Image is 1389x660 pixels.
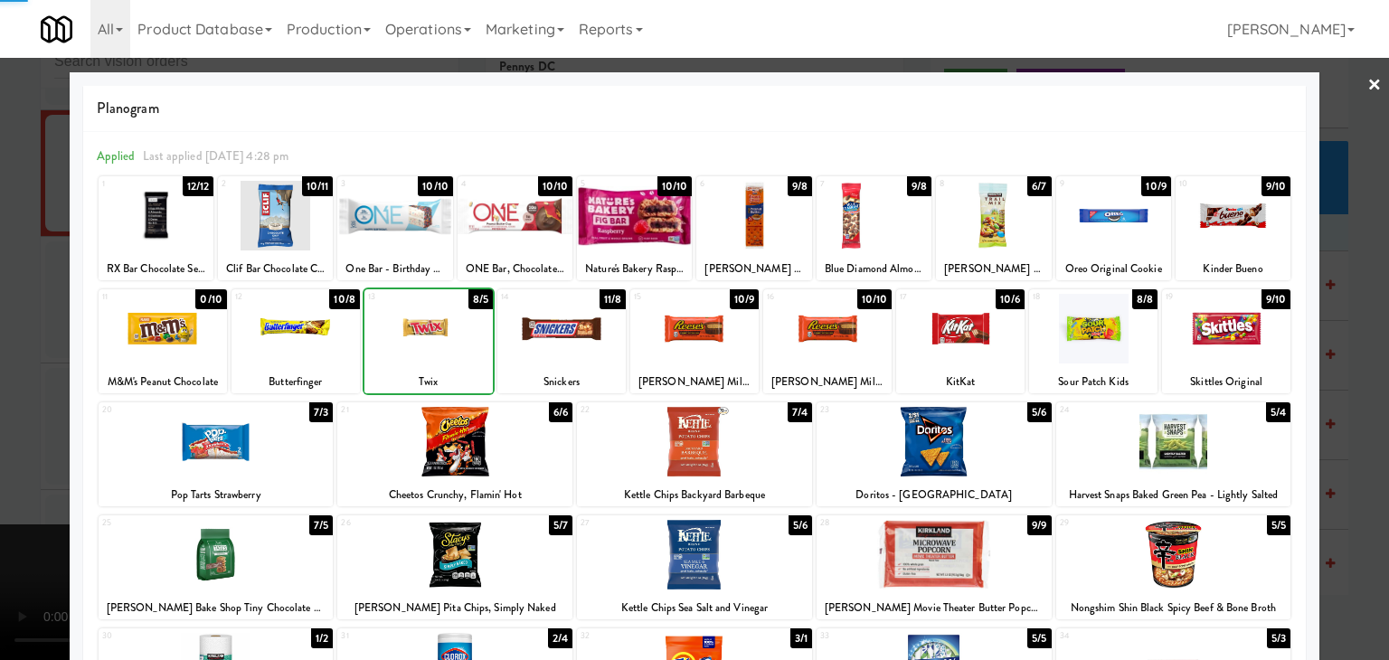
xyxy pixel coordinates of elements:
div: One Bar - Birthday Cake [340,258,449,280]
div: 16 [767,289,827,305]
div: 24 [1060,402,1174,418]
div: ONE Bar, Chocolate Peanut Butter Cup [458,258,572,280]
div: 28 [820,515,934,531]
div: Sour Patch Kids [1032,371,1155,393]
span: Applied [97,147,136,165]
div: 10/10 [657,176,693,196]
div: 31 [341,628,455,644]
div: [PERSON_NAME] Milk Chocolate Peanut Butter [630,371,759,393]
div: 26 [341,515,455,531]
div: Butterfinger [231,371,360,393]
div: 15 [634,289,694,305]
div: Oreo Original Cookie [1059,258,1168,280]
div: 9/10 [1261,176,1290,196]
div: [PERSON_NAME] Movie Theater Butter Popcorn [819,597,1049,619]
div: Twix [364,371,493,393]
div: 188/8Sour Patch Kids [1029,289,1157,393]
div: 10/9 [730,289,759,309]
div: [PERSON_NAME] Toast Chee Peanut Butter [696,258,811,280]
div: Nongshim Shin Black Spicy Beef & Bone Broth [1059,597,1289,619]
div: 86/7[PERSON_NAME] Trail Mix [936,176,1051,280]
div: 8/5 [468,289,493,309]
div: 1610/10[PERSON_NAME] Milk Chocolate Peanut Butter [763,289,892,393]
div: Blue Diamond Almonds Smokehouse [819,258,929,280]
div: 199/10Skittles Original [1162,289,1290,393]
div: 14 [501,289,562,305]
div: 10/6 [996,289,1025,309]
div: Oreo Original Cookie [1056,258,1171,280]
div: [PERSON_NAME] Pita Chips, Simply Naked [337,597,572,619]
div: 10/8 [329,289,359,309]
div: 10/10 [418,176,453,196]
div: 11 [102,289,163,305]
div: 79/8Blue Diamond Almonds Smokehouse [817,176,931,280]
div: [PERSON_NAME] Pita Chips, Simply Naked [340,597,570,619]
div: 110/10M&M's Peanut Chocolate [99,289,227,393]
div: Snickers [497,371,626,393]
div: Clif Bar Chocolate Chip [221,258,330,280]
div: [PERSON_NAME] Milk Chocolate Peanut Butter [766,371,889,393]
div: M&M's Peanut Chocolate [99,371,227,393]
div: 18 [1033,289,1093,305]
div: 5 [581,176,635,192]
div: 257/5[PERSON_NAME] Bake Shop Tiny Chocolate Chip Cookies [99,515,334,619]
div: 1411/8Snickers [497,289,626,393]
div: 69/8[PERSON_NAME] Toast Chee Peanut Butter [696,176,811,280]
div: Kettle Chips Sea Salt and Vinegar [577,597,812,619]
div: 5/6 [789,515,812,535]
div: 7/3 [309,402,333,422]
div: 265/7[PERSON_NAME] Pita Chips, Simply Naked [337,515,572,619]
div: [PERSON_NAME] Milk Chocolate Peanut Butter [633,371,756,393]
div: 10/9 [1141,176,1170,196]
div: Doritos - [GEOGRAPHIC_DATA] [819,484,1049,506]
div: 10 [1179,176,1233,192]
div: 9/9 [1027,515,1051,535]
div: 5/5 [1267,515,1290,535]
div: [PERSON_NAME] Toast Chee Peanut Butter [699,258,808,280]
div: Kettle Chips Backyard Barbeque [580,484,809,506]
div: Clif Bar Chocolate Chip [218,258,333,280]
div: 295/5Nongshim Shin Black Spicy Beef & Bone Broth [1056,515,1291,619]
div: 227/4Kettle Chips Backyard Barbeque [577,402,812,506]
div: Butterfinger [234,371,357,393]
div: 5/5 [1027,628,1051,648]
div: 1510/9[PERSON_NAME] Milk Chocolate Peanut Butter [630,289,759,393]
div: 7 [820,176,874,192]
div: One Bar - Birthday Cake [337,258,452,280]
div: Harvest Snaps Baked Green Pea - Lightly Salted [1056,484,1291,506]
div: 12 [235,289,296,305]
div: 34 [1060,628,1174,644]
div: 25 [102,515,216,531]
div: 1710/6KitKat [896,289,1025,393]
img: Micromart [41,14,72,45]
div: 29 [1060,515,1174,531]
div: Pop Tarts Strawberry [99,484,334,506]
div: 2/4 [548,628,572,648]
div: 410/10ONE Bar, Chocolate Peanut Butter Cup [458,176,572,280]
div: 27 [581,515,694,531]
div: 10/10 [538,176,573,196]
div: 13 [368,289,429,305]
div: 9 [1060,176,1114,192]
div: [PERSON_NAME] Trail Mix [936,258,1051,280]
div: Doritos - [GEOGRAPHIC_DATA] [817,484,1052,506]
div: 5/4 [1266,402,1290,422]
div: 8/8 [1132,289,1157,309]
div: Harvest Snaps Baked Green Pea - Lightly Salted [1059,484,1289,506]
div: Snickers [500,371,623,393]
div: 207/3Pop Tarts Strawberry [99,402,334,506]
div: [PERSON_NAME] Bake Shop Tiny Chocolate Chip Cookies [101,597,331,619]
div: Sour Patch Kids [1029,371,1157,393]
div: 8 [940,176,994,192]
div: 9/8 [907,176,931,196]
div: 0/10 [195,289,226,309]
div: 21 [341,402,455,418]
div: 510/10Nature's Bakery Raspberry Fig Bar [577,176,692,280]
div: 10/11 [302,176,334,196]
div: 12/12 [183,176,214,196]
span: Planogram [97,95,1292,122]
div: [PERSON_NAME] Milk Chocolate Peanut Butter [763,371,892,393]
div: 6/6 [549,402,572,422]
div: 5/7 [549,515,572,535]
div: Nongshim Shin Black Spicy Beef & Bone Broth [1056,597,1291,619]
